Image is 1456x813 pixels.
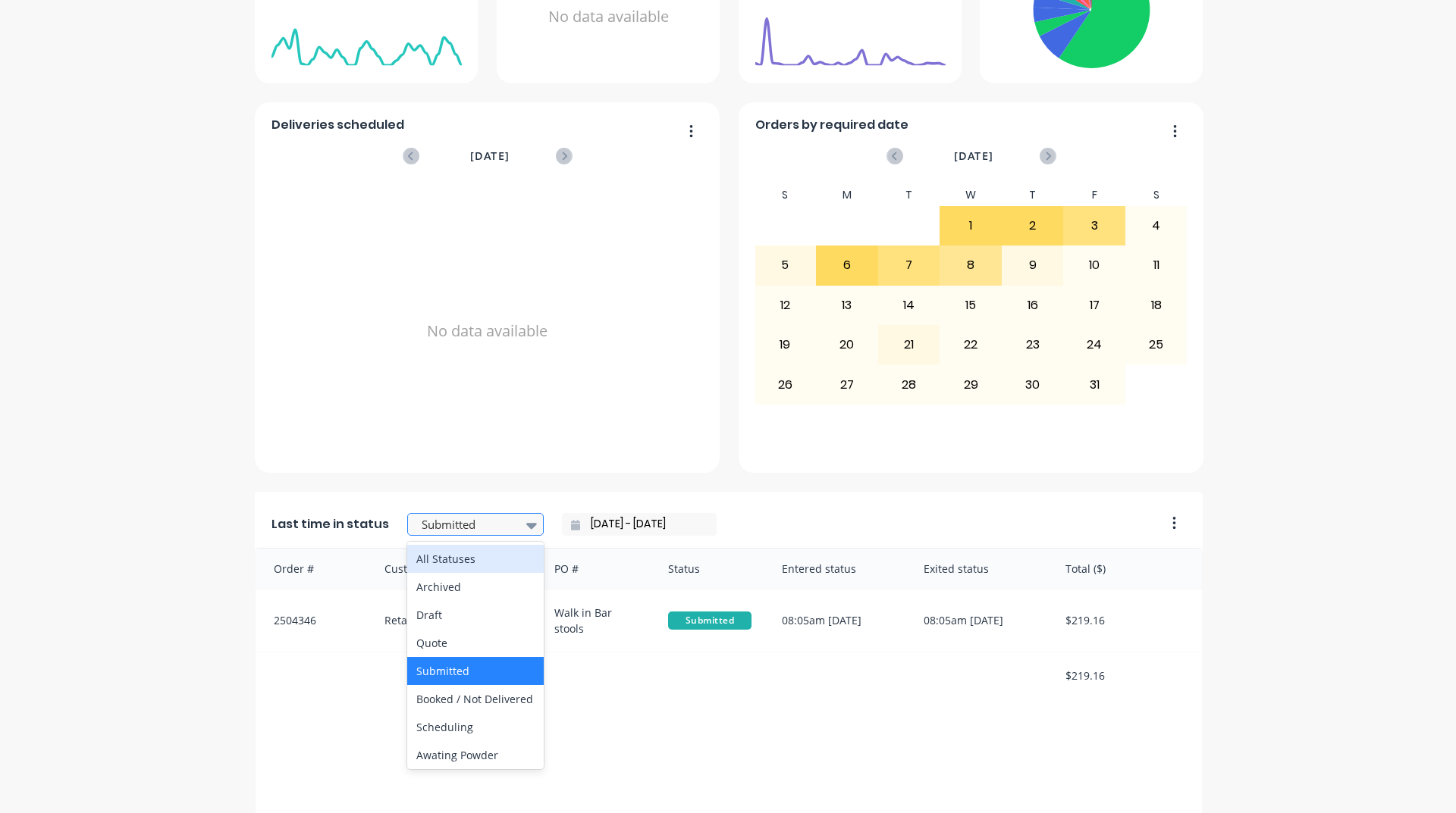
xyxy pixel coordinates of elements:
[1126,246,1187,284] div: 11
[1003,326,1063,364] div: 23
[407,573,544,601] div: Archived
[580,513,711,536] input: Filter by date
[1002,184,1064,206] div: T
[668,611,752,630] span: Submitted
[879,286,940,324] div: 14
[407,601,544,629] div: Draft
[878,184,940,206] div: T
[908,549,1050,589] div: Exited status
[407,545,544,573] div: All Statuses
[1064,326,1125,364] div: 24
[1126,207,1187,245] div: 4
[256,549,369,589] div: Order #
[767,549,908,589] div: Entered status
[940,365,1001,403] div: 29
[1064,246,1125,284] div: 10
[1050,589,1202,652] div: $219.16
[1126,286,1187,324] div: 18
[407,629,544,657] div: Quote
[940,326,1001,364] div: 22
[1064,207,1125,245] div: 3
[1126,326,1187,364] div: 25
[256,589,369,652] div: 2504346
[940,286,1001,324] div: 15
[1064,286,1125,324] div: 17
[940,184,1002,206] div: W
[407,713,544,741] div: Scheduling
[1050,549,1202,589] div: Total ($)
[407,741,544,769] div: Awating Powder
[817,365,877,403] div: 27
[1063,184,1125,206] div: F
[1003,365,1063,403] div: 30
[879,246,940,284] div: 7
[1003,207,1063,245] div: 2
[1050,652,1202,699] div: $219.16
[271,116,404,134] span: Deliveries scheduled
[653,549,767,589] div: Status
[908,589,1050,652] div: 08:05am [DATE]
[539,589,653,652] div: Walk in Bar stools
[271,184,704,478] div: No data available
[470,148,510,164] span: [DATE]
[817,286,877,324] div: 13
[755,184,817,206] div: S
[271,515,389,533] span: Last time in status
[954,148,993,164] span: [DATE]
[817,326,877,364] div: 20
[767,589,908,652] div: 08:05am [DATE]
[879,326,940,364] div: 21
[1003,246,1063,284] div: 9
[940,246,1001,284] div: 8
[1003,286,1063,324] div: 16
[940,207,1001,245] div: 1
[407,657,544,685] div: Submitted
[816,184,878,206] div: M
[755,326,816,364] div: 19
[755,365,816,403] div: 26
[369,549,540,589] div: Customer
[817,246,877,284] div: 6
[1125,184,1188,206] div: S
[539,549,653,589] div: PO #
[369,589,540,652] div: Retail Customers
[755,246,816,284] div: 5
[1064,365,1125,403] div: 31
[879,365,940,403] div: 28
[407,685,544,713] div: Booked / Not Delivered
[755,286,816,324] div: 12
